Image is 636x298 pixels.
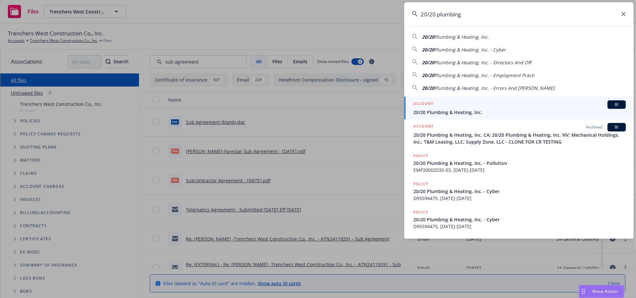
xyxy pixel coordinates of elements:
[422,85,434,91] span: 20/20
[434,72,534,78] span: Plumbing & Heating, Inc. - Employment Practi
[404,149,634,177] a: POLICY20/20 Plumbing & Heating, Inc. - PollutionEMP20002035-03, [DATE]-[DATE]
[404,2,634,26] input: Search...
[413,181,428,187] h5: POLICY
[413,160,626,167] span: 20/20 Plumbing & Heating, Inc. - Pollution
[413,123,433,131] h5: ACCOUNT
[422,59,434,66] span: 20/20
[610,124,623,130] span: BI
[413,216,626,223] span: 20/20 Plumbing & Heating, Inc. - Cyber
[413,167,626,173] span: EMP20002035-03, [DATE]-[DATE]
[413,152,428,159] h5: POLICY
[404,119,634,149] a: ACCOUNTArchivedBI20/20 Plumbing & Heating, Inc. CA; 20/20 Plumbing & Heating, Inc. NV; Mechanical...
[610,102,623,108] span: BI
[422,34,434,40] span: 20/20
[422,72,434,78] span: 20/20
[422,47,434,53] span: 20/20
[579,285,587,298] div: Drag to move
[413,223,626,230] span: D95594475, [DATE]-[DATE]
[434,34,489,40] span: Plumbing & Heating, Inc.
[413,109,626,116] span: 20/20 Plumbing & Heating, Inc.
[413,195,626,202] span: D95594475, [DATE]-[DATE]
[593,288,619,294] span: Nova Assist
[434,47,506,53] span: Plumbing & Heating, Inc. - Cyber
[404,97,634,119] a: ACCOUNTBI20/20 Plumbing & Heating, Inc.
[434,59,531,66] span: Plumbing & Heating, Inc. - Directors And Off
[413,237,428,244] h5: POLICY
[586,124,602,130] span: Archived
[579,285,624,298] button: Nova Assist
[413,131,626,145] span: 20/20 Plumbing & Heating, Inc. CA; 20/20 Plumbing & Heating, Inc. NV; Mechanical Holdings, Inc.; ...
[404,233,634,262] a: POLICY
[404,205,634,233] a: POLICY20/20 Plumbing & Heating, Inc. - CyberD95594475, [DATE]-[DATE]
[413,188,626,195] span: 20/20 Plumbing & Heating, Inc. - Cyber
[413,100,433,108] h5: ACCOUNT
[434,85,555,91] span: Plumbing & Heating, Inc. - Errors And [PERSON_NAME]
[413,209,428,215] h5: POLICY
[404,177,634,205] a: POLICY20/20 Plumbing & Heating, Inc. - CyberD95594475, [DATE]-[DATE]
